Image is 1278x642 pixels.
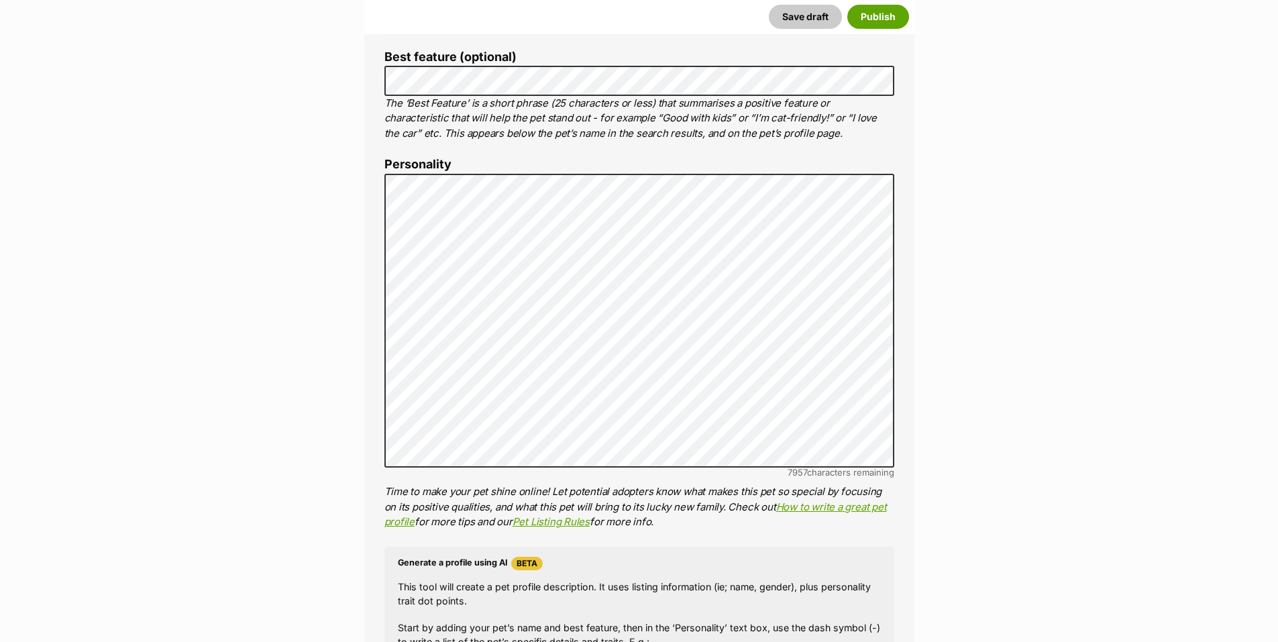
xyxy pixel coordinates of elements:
label: Personality [384,158,894,172]
button: Publish [847,5,909,29]
div: characters remaining [384,468,894,478]
p: This tool will create a pet profile description. It uses listing information (ie; name, gender), ... [398,580,881,608]
span: Beta [511,557,543,570]
a: How to write a great pet profile [384,500,887,529]
button: Save draft [769,5,842,29]
p: Time to make your pet shine online! Let potential adopters know what makes this pet so special by... [384,484,894,530]
a: Pet Listing Rules [513,515,590,528]
label: Best feature (optional) [384,50,894,64]
h4: Generate a profile using AI [398,557,881,570]
p: The ‘Best Feature’ is a short phrase (25 characters or less) that summarises a positive feature o... [384,96,894,142]
span: 7957 [788,467,807,478]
